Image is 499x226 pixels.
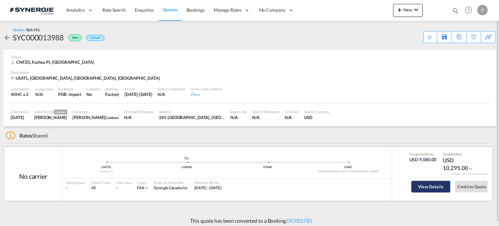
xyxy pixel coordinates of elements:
div: N/A [252,114,279,120]
div: 11 Aug 2025 - 31 Aug 2025 [194,185,222,191]
a: SYC002785 [286,218,312,224]
md-icon: assets/icons/custom/ship-fill.svg [183,156,191,159]
div: Terms and Condition [190,86,222,91]
div: Search Reference [252,109,279,114]
span: Creator [54,110,67,114]
div: O [477,5,488,15]
button: Confirm Quote [455,181,488,193]
div: N/A [285,114,299,120]
span: New [396,7,420,12]
div: 31 Aug 2025 [124,91,152,97]
div: Stuffing [105,86,119,91]
div: Freight Rate [409,152,437,156]
div: Cargo [137,180,149,185]
div: - import [66,91,81,97]
div: CNFZG [66,165,147,169]
div: Total Rate [443,152,475,156]
div: Quote PDF is not available at this time [427,32,434,40]
div: icon-arrow-left [3,32,13,43]
div: CNXMG [147,165,227,169]
div: Search Currency [304,109,330,114]
div: Address [159,109,225,114]
span: Analytics [66,7,85,13]
span: Sell [450,152,455,156]
div: Remark and Inclusion included [446,172,493,176]
div: Customer [72,109,119,114]
div: 11 Aug 2025 [11,114,29,120]
div: 285 Saint-Georges, Drummondville [159,114,225,120]
div: Synergie Canada Inc [154,185,187,191]
div: Shared [6,132,48,139]
span: Help [463,5,474,16]
div: Rates by Forwarder [154,180,187,185]
div: Adriana Groposila [34,114,67,120]
div: 45 [91,185,110,191]
div: Period [124,86,152,91]
div: Incoterms [58,86,81,91]
div: N/A [35,91,53,97]
span: CNFZG, Fuzhou Pt, [GEOGRAPHIC_DATA] [16,60,94,65]
img: 1f56c880d42311ef80fc7dca854c8e59.png [10,3,54,18]
button: View Details [411,181,450,193]
div: Factory Stuffing [105,91,119,97]
md-icon: icon-chevron-down [144,186,149,190]
div: External Reference [124,109,154,114]
div: Sales Person [34,109,67,114]
span: SEA-FCL [26,28,40,32]
div: N/A [158,91,185,97]
div: - [66,185,85,191]
div: View [190,91,222,97]
span: Canimex [105,115,119,120]
div: 40HC x 2 [11,91,30,97]
button: icon-plus 400-fgNewicon-chevron-down [393,4,423,17]
div: Transit Time [91,180,110,185]
span: FAK [137,185,145,190]
div: SYC000013988 [13,32,64,43]
span: My Company [259,7,286,13]
span: Won [72,36,80,42]
p: This quote has been converted to a Booking [187,217,312,224]
span: Quotes [163,7,177,12]
span: Synergie Canada Inc [154,185,187,190]
div: N/A [124,114,154,120]
div: FOB [58,91,66,97]
div: Quotes /SEA-FCL [13,27,40,32]
div: Free Days [117,180,132,185]
div: Sailing Date [66,180,85,185]
md-icon: icon-refresh [427,34,432,40]
div: Created On [11,109,29,114]
div: Inquiry No. [230,109,247,114]
md-icon: icon-chevron-down [468,166,473,171]
div: Sales Coordinator [158,86,185,91]
span: Bookings [186,7,205,13]
div: Won [64,32,83,43]
div: JOSEE LEMAIRE [72,114,119,120]
span: [DATE] - [DATE] [194,185,222,190]
div: Effective Period [194,180,222,185]
div: [GEOGRAPHIC_DATA], [GEOGRAPHIC_DATA] [308,169,389,174]
div: USD [304,114,330,120]
div: USSAV [227,165,308,169]
div: Fuzhou Pt [66,169,147,174]
div: Customs [86,86,100,91]
md-icon: icon-arrow-left [3,34,11,42]
div: Destination [11,70,488,75]
div: USATL [308,165,389,169]
md-icon: icon-magnify [452,7,459,14]
span: 1 [6,132,15,139]
div: Default [86,35,104,41]
div: Help [463,5,477,16]
md-icon: icon-plus 400-fg [396,6,403,14]
span: Enquiries [135,7,154,13]
div: CNFZG, Fuzhou Pt, Asia Pacific [11,59,96,65]
div: Load Details [11,86,30,91]
div: USD 9,080.00 [409,156,437,163]
span: Rates [19,132,32,139]
span: Rate Search [102,7,126,13]
div: - [117,185,118,191]
div: No carrier [19,172,47,181]
div: No [86,91,100,97]
md-icon: icon-chevron-down [412,6,420,14]
span: Sell [421,152,426,156]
